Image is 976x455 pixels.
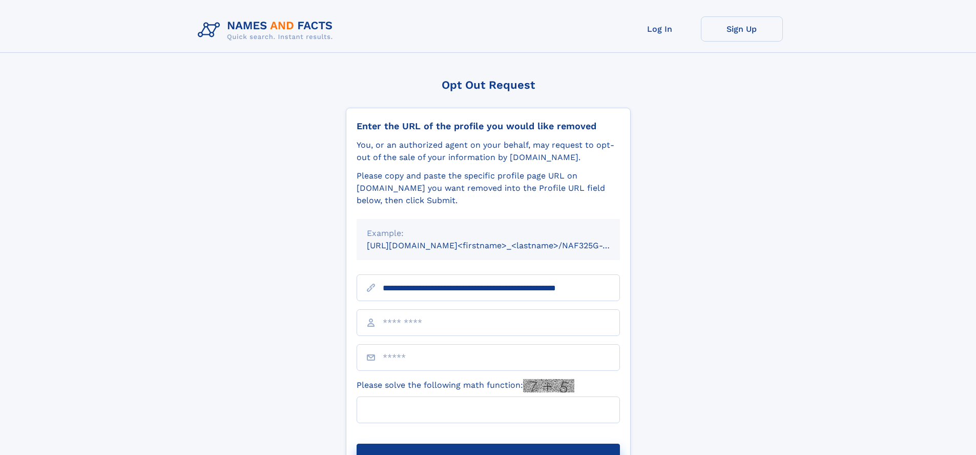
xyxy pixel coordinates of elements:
a: Log In [619,16,701,42]
div: Example: [367,227,610,240]
div: Enter the URL of the profile you would like removed [357,121,620,132]
img: Logo Names and Facts [194,16,341,44]
label: Please solve the following math function: [357,379,574,392]
div: Please copy and paste the specific profile page URL on [DOMAIN_NAME] you want removed into the Pr... [357,170,620,207]
small: [URL][DOMAIN_NAME]<firstname>_<lastname>/NAF325G-xxxxxxxx [367,241,639,250]
a: Sign Up [701,16,783,42]
div: You, or an authorized agent on your behalf, may request to opt-out of the sale of your informatio... [357,139,620,164]
div: Opt Out Request [346,78,631,91]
